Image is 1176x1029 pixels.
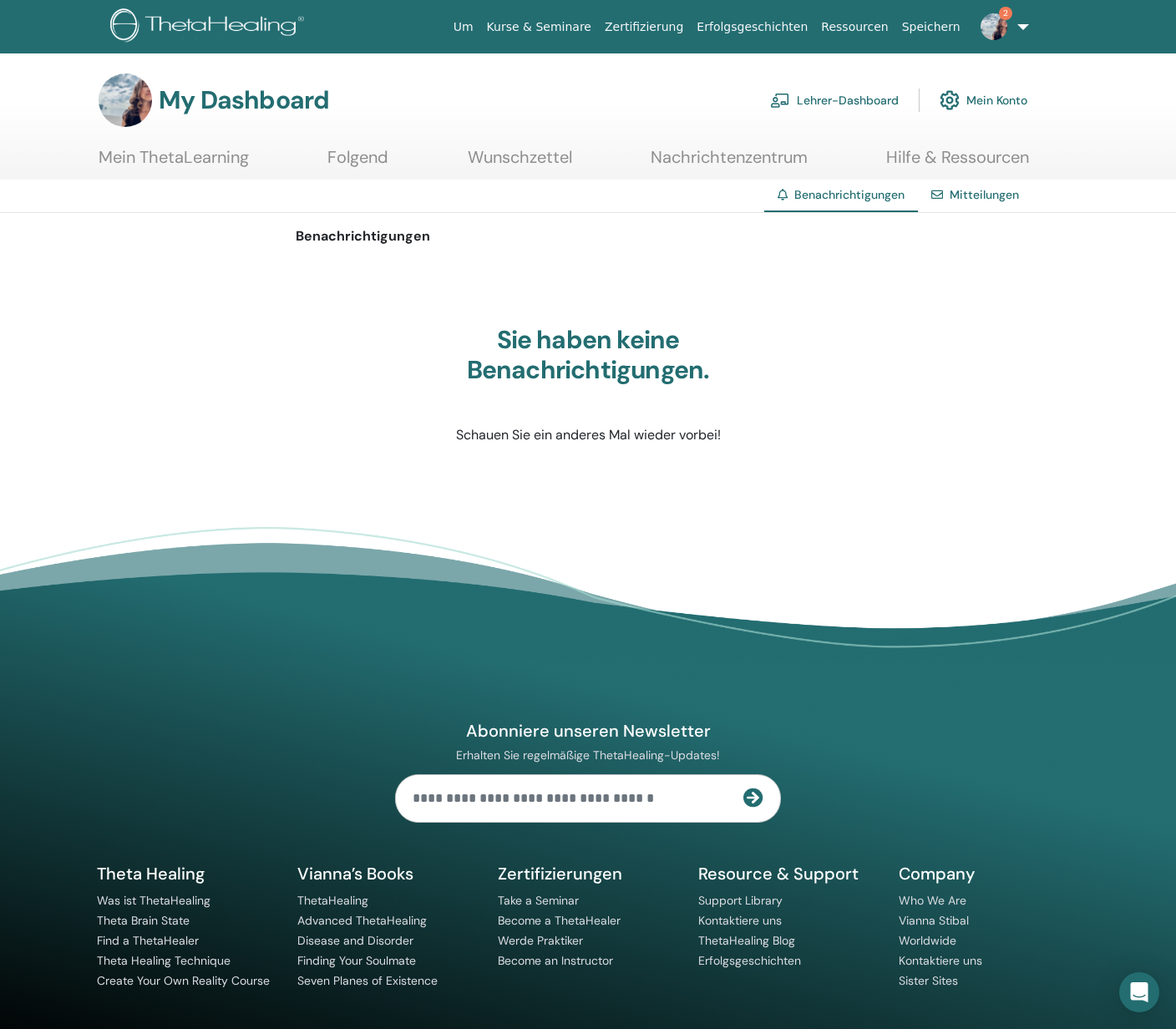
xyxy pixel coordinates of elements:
img: logo.png [110,8,310,46]
a: Sister Sites [899,973,958,988]
a: Kontaktiere uns [698,913,782,928]
p: Erhalten Sie regelmäßige ThetaHealing-Updates! [395,748,781,763]
h3: Sie haben keine Benachrichtigungen. [379,325,797,385]
a: Seven Planes of Existence [297,973,438,988]
a: Mitteilungen [950,187,1019,202]
a: Folgend [327,147,388,180]
div: Open Intercom Messenger [1119,972,1159,1012]
span: Benachrichtigungen [794,187,905,202]
a: Lehrer-Dashboard [770,82,899,119]
a: Worldwide [899,933,956,948]
a: Um [447,12,480,43]
a: ThetaHealing Blog [698,933,795,948]
a: Erfolgsgeschichten [690,12,814,43]
a: Mein ThetaLearning [99,147,249,180]
a: Ressourcen [814,12,895,43]
a: Become an Instructor [498,953,613,968]
h5: Theta Healing [97,863,277,885]
a: Zertifizierung [598,12,690,43]
a: Disease and Disorder [297,933,413,948]
a: Advanced ThetaHealing [297,913,427,928]
a: Become a ThetaHealer [498,913,621,928]
a: Take a Seminar [498,893,579,908]
a: Erfolgsgeschichten [698,953,801,968]
a: Speichern [895,12,967,43]
h5: Company [899,863,1079,885]
a: Nachrichtenzentrum [651,147,808,180]
a: Vianna Stibal [899,913,969,928]
a: Find a ThetaHealer [97,933,199,948]
a: Mein Konto [940,82,1027,119]
h5: Zertifizierungen [498,863,678,885]
a: Who We Are [899,893,966,908]
p: Benachrichtigungen [296,226,880,246]
a: Support Library [698,893,783,908]
p: Schauen Sie ein anderes Mal wieder vorbei! [379,425,797,445]
span: 2 [999,7,1012,20]
img: default.jpg [981,13,1007,40]
a: Hilfe & Ressourcen [886,147,1029,180]
a: ThetaHealing [297,893,368,908]
a: Kurse & Seminare [480,12,598,43]
img: chalkboard-teacher.svg [770,93,790,108]
a: Theta Healing Technique [97,953,231,968]
h3: My Dashboard [159,85,329,115]
a: Kontaktiere uns [899,953,982,968]
img: default.jpg [99,73,152,127]
a: Werde Praktiker [498,933,583,948]
a: Was ist ThetaHealing [97,893,210,908]
h5: Resource & Support [698,863,879,885]
h5: Vianna’s Books [297,863,478,885]
h4: Abonniere unseren Newsletter [395,720,781,742]
img: cog.svg [940,86,960,114]
a: Theta Brain State [97,913,190,928]
a: Wunschzettel [468,147,572,180]
a: Finding Your Soulmate [297,953,416,968]
a: Create Your Own Reality Course [97,973,270,988]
